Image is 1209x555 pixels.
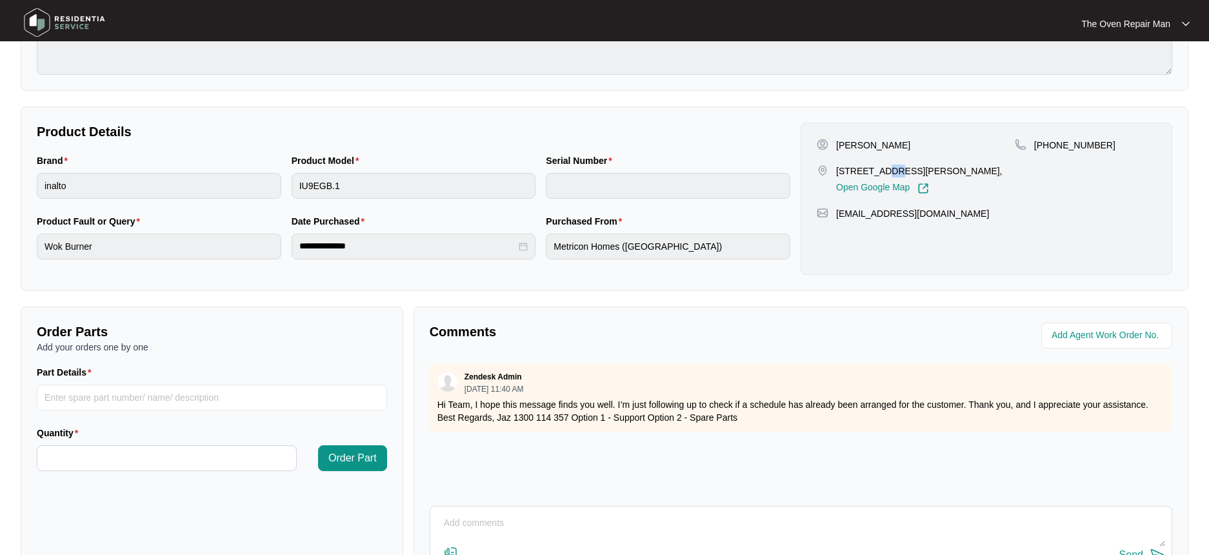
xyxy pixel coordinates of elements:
input: Purchased From [546,234,790,259]
label: Date Purchased [292,215,370,228]
p: The Oven Repair Man [1081,17,1170,30]
label: Product Fault or Query [37,215,145,228]
a: Open Google Map [836,183,929,194]
img: user.svg [438,372,457,392]
input: Date Purchased [299,239,517,253]
p: Product Details [37,123,790,141]
img: Link-External [917,183,929,194]
label: Serial Number [546,154,617,167]
input: Add Agent Work Order No. [1052,328,1164,343]
label: Quantity [37,427,83,439]
img: user-pin [817,139,828,150]
label: Part Details [37,366,97,379]
p: Order Parts [37,323,387,341]
img: map-pin [817,207,828,219]
p: Comments [430,323,792,341]
p: [STREET_ADDRESS][PERSON_NAME], [836,165,1003,177]
label: Brand [37,154,73,167]
p: Zendesk Admin [465,372,522,382]
img: dropdown arrow [1182,21,1190,27]
input: Serial Number [546,173,790,199]
label: Product Model [292,154,365,167]
p: [PERSON_NAME] [836,139,910,152]
p: Hi Team, I hope this message finds you well. I’m just following up to check if a schedule has alr... [437,398,1164,424]
p: [PHONE_NUMBER] [1034,139,1115,152]
input: Product Model [292,173,536,199]
input: Product Fault or Query [37,234,281,259]
p: Add your orders one by one [37,341,387,354]
img: map-pin [817,165,828,176]
img: residentia service logo [19,3,110,42]
button: Order Part [318,445,387,471]
p: [EMAIL_ADDRESS][DOMAIN_NAME] [836,207,989,220]
input: Brand [37,173,281,199]
input: Part Details [37,385,387,410]
p: [DATE] 11:40 AM [465,385,524,393]
input: Quantity [37,446,296,470]
img: map-pin [1015,139,1026,150]
label: Purchased From [546,215,627,228]
span: Order Part [328,450,377,466]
